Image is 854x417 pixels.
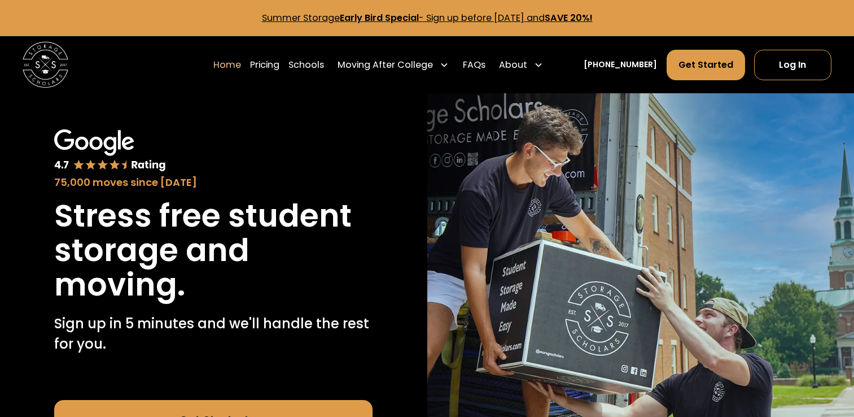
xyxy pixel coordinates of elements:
[54,314,373,354] p: Sign up in 5 minutes and we'll handle the rest for you.
[288,49,324,81] a: Schools
[754,50,831,80] a: Log In
[262,11,593,24] a: Summer StorageEarly Bird Special- Sign up before [DATE] andSAVE 20%!
[463,49,485,81] a: FAQs
[545,11,593,24] strong: SAVE 20%!
[23,42,68,88] a: home
[499,58,527,72] div: About
[213,49,241,81] a: Home
[23,42,68,88] img: Storage Scholars main logo
[54,199,373,302] h1: Stress free student storage and moving.
[333,49,453,81] div: Moving After College
[340,11,419,24] strong: Early Bird Special
[250,49,279,81] a: Pricing
[338,58,433,72] div: Moving After College
[584,59,657,71] a: [PHONE_NUMBER]
[54,175,373,190] div: 75,000 moves since [DATE]
[494,49,548,81] div: About
[667,50,745,80] a: Get Started
[54,129,165,172] img: Google 4.7 star rating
